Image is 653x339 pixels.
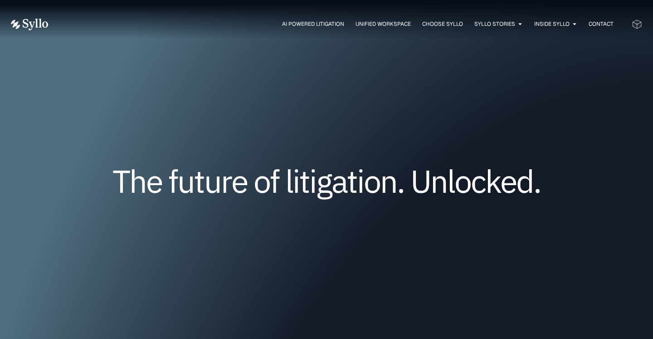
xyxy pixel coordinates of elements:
[422,20,463,28] a: Choose Syllo
[474,20,515,28] a: Syllo Stories
[534,20,570,28] a: Inside Syllo
[282,20,344,28] a: AI Powered Litigation
[65,166,588,196] h1: The future of litigation. Unlocked.
[11,19,48,30] img: Vector
[356,20,411,28] a: Unified Workspace
[66,20,614,29] div: Menu Toggle
[66,20,614,29] nav: Menu
[589,20,614,28] a: Contact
